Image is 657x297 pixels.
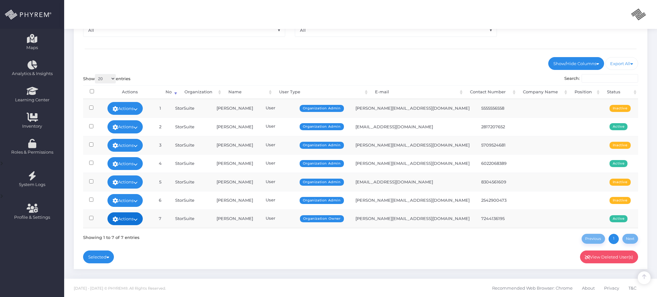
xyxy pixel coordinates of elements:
[211,136,260,154] td: [PERSON_NAME]
[211,154,260,173] td: [PERSON_NAME]
[475,209,525,228] td: 7244136195
[211,191,260,209] td: [PERSON_NAME]
[295,24,497,37] span: All
[4,97,60,103] span: Learning Center
[107,212,143,225] a: Actions
[300,215,344,222] span: Organization Owner
[266,179,344,185] div: User
[609,234,619,244] a: 1
[610,179,631,186] span: Inactive
[475,99,525,117] td: 5555556558
[492,282,573,295] span: Recommended Web Browser: Chrome
[4,123,60,130] span: Inventory
[169,191,211,209] td: StorSuite
[83,24,285,37] span: All
[601,85,638,99] th: Status: activate to sort column ascending
[169,209,211,228] td: StorSuite
[266,160,344,166] div: User
[95,74,116,83] select: Showentries
[266,105,344,111] div: User
[101,85,158,99] th: Actions
[475,117,525,136] td: 2817207652
[582,74,638,83] input: Search:
[569,85,601,99] th: Position: activate to sort column ascending
[548,57,604,70] a: Show/Hide Columns
[211,173,260,191] td: [PERSON_NAME]
[610,197,631,204] span: Inactive
[223,85,273,99] th: Name: activate to sort column ascending
[169,117,211,136] td: StorSuite
[300,142,344,149] span: Organization Admin
[610,160,628,167] span: Active
[580,250,638,263] a: View Deleted User(s)
[610,105,631,112] span: Inactive
[151,154,169,173] td: 4
[350,117,475,136] td: [EMAIL_ADDRESS][DOMAIN_NAME]
[604,282,619,295] span: Privacy
[605,57,638,70] a: Export All
[211,99,260,117] td: [PERSON_NAME]
[266,142,344,148] div: User
[4,182,60,188] span: System Logs
[475,191,525,209] td: 2542900473
[350,209,475,228] td: [PERSON_NAME][EMAIL_ADDRESS][DOMAIN_NAME]
[369,85,464,99] th: E-mail: activate to sort column ascending
[610,215,628,222] span: Active
[74,286,166,291] span: [DATE] - [DATE] © PHYREM®. All Rights Reserved.
[564,74,638,83] label: Search:
[83,24,285,36] span: All
[517,85,569,99] th: Company Name: activate to sort column ascending
[14,214,50,221] span: Profile & Settings
[107,175,143,188] a: Actions
[107,120,143,133] a: Actions
[169,99,211,117] td: StorSuite
[350,191,475,209] td: [PERSON_NAME][EMAIL_ADDRESS][DOMAIN_NAME]
[169,154,211,173] td: StorSuite
[211,209,260,228] td: [PERSON_NAME]
[211,117,260,136] td: [PERSON_NAME]
[151,191,169,209] td: 6
[582,282,595,295] span: About
[151,136,169,154] td: 3
[83,250,114,263] a: Selected
[151,173,169,191] td: 5
[350,99,475,117] td: [PERSON_NAME][EMAIL_ADDRESS][DOMAIN_NAME]
[151,209,169,228] td: 7
[273,85,369,99] th: User Type: activate to sort column ascending
[628,282,636,295] span: T&C
[26,45,38,51] span: Maps
[179,85,223,99] th: Organization: activate to sort column ascending
[300,123,344,130] span: Organization Admin
[350,173,475,191] td: [EMAIL_ADDRESS][DOMAIN_NAME]
[610,123,628,130] span: Active
[300,105,344,112] span: Organization Admin
[169,136,211,154] td: StorSuite
[83,233,140,241] div: Showing 1 to 7 of 7 entries
[107,157,143,170] a: Actions
[151,99,169,117] td: 1
[83,74,131,83] label: Show entries
[300,179,344,186] span: Organization Admin
[610,142,631,149] span: Inactive
[266,197,344,203] div: User
[266,215,344,222] div: User
[4,71,60,77] span: Analytics & Insights
[159,85,179,99] th: No: activate to sort column ascending
[107,102,143,115] a: Actions
[107,139,143,152] a: Actions
[266,123,344,130] div: User
[300,160,344,167] span: Organization Admin
[350,136,475,154] td: [PERSON_NAME][EMAIL_ADDRESS][DOMAIN_NAME]
[475,173,525,191] td: 8304561609
[350,154,475,173] td: [PERSON_NAME][EMAIL_ADDRESS][DOMAIN_NAME]
[107,194,143,207] a: Actions
[464,85,517,99] th: Contact Number: activate to sort column ascending
[151,117,169,136] td: 2
[169,173,211,191] td: StorSuite
[295,24,497,36] span: All
[475,136,525,154] td: 5709524681
[300,197,344,204] span: Organization Admin
[475,154,525,173] td: 6022068389
[4,149,60,156] span: Roles & Permissions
